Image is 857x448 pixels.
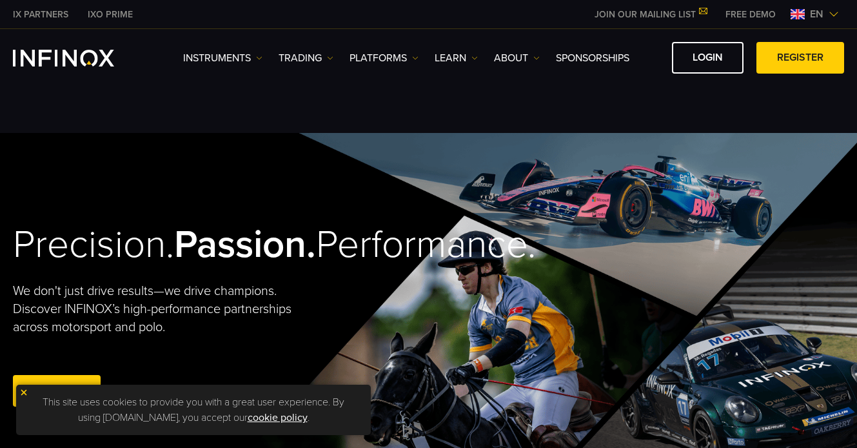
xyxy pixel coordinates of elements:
[78,8,143,21] a: INFINOX
[585,9,716,20] a: JOIN OUR MAILING LIST
[556,50,629,66] a: SPONSORSHIPS
[13,375,101,407] a: REGISTER
[13,282,312,336] p: We don't just drive results—we drive champions. Discover INFINOX’s high-performance partnerships ...
[350,50,419,66] a: PLATFORMS
[13,50,144,66] a: INFINOX Logo
[279,50,333,66] a: TRADING
[183,50,262,66] a: Instruments
[19,388,28,397] img: yellow close icon
[23,391,364,429] p: This site uses cookies to provide you with a great user experience. By using [DOMAIN_NAME], you a...
[248,411,308,424] a: cookie policy
[756,42,844,74] a: REGISTER
[494,50,540,66] a: ABOUT
[174,221,316,268] strong: Passion.
[3,8,78,21] a: INFINOX
[13,221,387,269] h2: Precision. Performance.
[805,6,829,22] span: en
[435,50,478,66] a: Learn
[672,42,744,74] a: LOGIN
[716,8,785,21] a: INFINOX MENU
